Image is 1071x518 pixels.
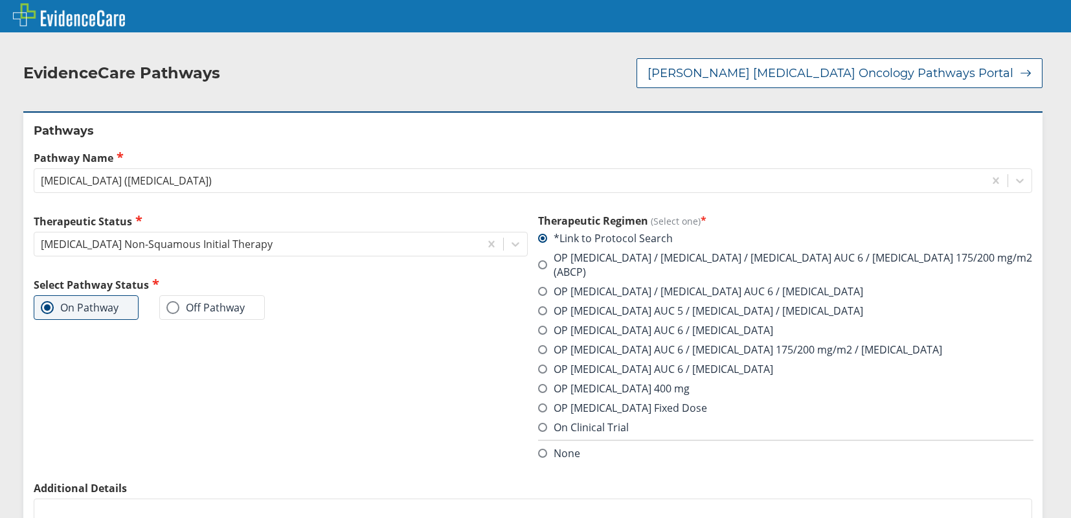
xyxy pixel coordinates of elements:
label: On Pathway [41,301,118,314]
label: OP [MEDICAL_DATA] 400 mg [538,381,690,396]
label: Additional Details [34,481,1032,495]
h2: Select Pathway Status [34,277,528,292]
div: [MEDICAL_DATA] ([MEDICAL_DATA]) [41,174,212,188]
label: OP [MEDICAL_DATA] / [MEDICAL_DATA] AUC 6 / [MEDICAL_DATA] [538,284,863,298]
label: Pathway Name [34,150,1032,165]
label: On Clinical Trial [538,420,629,434]
label: None [538,446,580,460]
div: [MEDICAL_DATA] Non-Squamous Initial Therapy [41,237,273,251]
label: *Link to Protocol Search [538,231,673,245]
span: [PERSON_NAME] [MEDICAL_DATA] Oncology Pathways Portal [648,65,1013,81]
img: EvidenceCare [13,3,125,27]
h2: EvidenceCare Pathways [23,63,220,83]
label: OP [MEDICAL_DATA] AUC 6 / [MEDICAL_DATA] 175/200 mg/m2 / [MEDICAL_DATA] [538,343,942,357]
label: Therapeutic Status [34,214,528,229]
label: OP [MEDICAL_DATA] AUC 6 / [MEDICAL_DATA] [538,362,773,376]
label: OP [MEDICAL_DATA] / [MEDICAL_DATA] / [MEDICAL_DATA] AUC 6 / [MEDICAL_DATA] 175/200 mg/m2 (ABCP) [538,251,1032,279]
label: OP [MEDICAL_DATA] AUC 6 / [MEDICAL_DATA] [538,323,773,337]
button: [PERSON_NAME] [MEDICAL_DATA] Oncology Pathways Portal [637,58,1043,88]
span: (Select one) [651,215,701,227]
label: OP [MEDICAL_DATA] Fixed Dose [538,401,707,415]
h3: Therapeutic Regimen [538,214,1032,228]
label: Off Pathway [166,301,245,314]
h2: Pathways [34,123,1032,139]
label: OP [MEDICAL_DATA] AUC 5 / [MEDICAL_DATA] / [MEDICAL_DATA] [538,304,863,318]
